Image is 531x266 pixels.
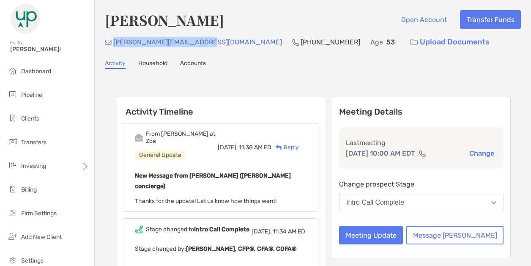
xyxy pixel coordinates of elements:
span: Transfers [21,139,47,146]
img: Zoe Logo [10,3,41,34]
div: Reply [271,143,299,152]
b: Intro Call Complete [194,226,249,233]
img: Event icon [135,134,143,142]
div: From [PERSON_NAME] at Zoe [146,130,218,145]
span: Thanks for the update! Let us know how things went! [135,197,276,205]
span: 11:38 AM ED [239,144,271,151]
img: button icon [411,39,418,45]
img: clients icon [8,113,18,123]
button: Transfer Funds [460,10,521,29]
p: [DATE] 10:00 AM EDT [346,148,415,159]
span: Add New Client [21,233,62,241]
img: settings icon [8,255,18,265]
img: transfers icon [8,137,18,147]
a: Household [138,60,167,69]
p: Change prospect Stage [339,179,504,189]
span: [DATE], [218,144,238,151]
button: Meeting Update [339,226,403,244]
img: Event icon [135,225,143,233]
span: Clients [21,115,39,122]
img: dashboard icon [8,66,18,76]
b: [PERSON_NAME], CFP®, CFA®, CDFA® [186,245,296,252]
span: Investing [21,162,46,170]
button: Message [PERSON_NAME] [406,226,504,244]
span: Pipeline [21,91,42,99]
p: Age [370,37,383,47]
img: Open dropdown arrow [491,201,496,204]
img: add_new_client icon [8,231,18,241]
a: Activity [105,60,126,69]
img: investing icon [8,160,18,170]
a: Upload Documents [405,33,495,51]
img: firm-settings icon [8,208,18,218]
span: Billing [21,186,37,193]
button: Change [467,149,497,158]
div: Stage changed to [146,226,249,233]
b: New Message from [PERSON_NAME] ([PERSON_NAME] concierge) [135,172,291,190]
span: [DATE], [252,228,271,235]
span: [PERSON_NAME]! [10,46,89,53]
img: communication type [419,150,426,157]
img: Email Icon [105,40,112,45]
p: [PERSON_NAME][EMAIL_ADDRESS][DOMAIN_NAME] [113,37,282,47]
p: Meeting Details [339,107,504,117]
span: Dashboard [21,68,51,75]
img: Phone Icon [292,39,299,46]
span: Settings [21,257,44,264]
p: Last meeting [346,137,497,148]
div: General Update [135,150,186,160]
h4: [PERSON_NAME] [105,10,224,30]
p: 53 [386,37,395,47]
div: Intro Call Complete [346,199,404,206]
span: Firm Settings [21,210,57,217]
img: billing icon [8,184,18,194]
button: Intro Call Complete [339,193,504,212]
button: Open Account [394,10,453,29]
span: 11:34 AM ED [273,228,305,235]
p: Stage changed by: [135,244,305,254]
img: Reply icon [276,145,282,150]
a: Accounts [180,60,206,69]
img: pipeline icon [8,89,18,99]
p: [PHONE_NUMBER] [301,37,360,47]
h6: Activity Timeline [115,96,325,117]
